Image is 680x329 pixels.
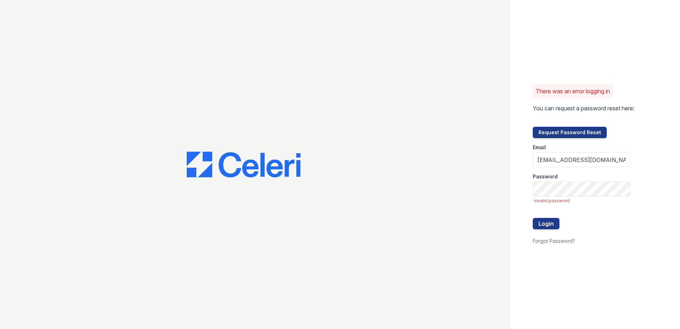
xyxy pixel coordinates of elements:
[533,127,607,138] button: Request Password Reset
[533,238,575,244] a: Forgot Password?
[533,104,634,113] p: You can request a password reset here:
[533,218,559,229] button: Login
[536,87,610,95] p: There was an error logging in
[534,198,630,204] span: invalid password
[533,173,558,180] label: Password
[533,144,546,151] label: Email
[187,152,301,177] img: CE_Logo_Blue-a8612792a0a2168367f1c8372b55b34899dd931a85d93a1a3d3e32e68fde9ad4.png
